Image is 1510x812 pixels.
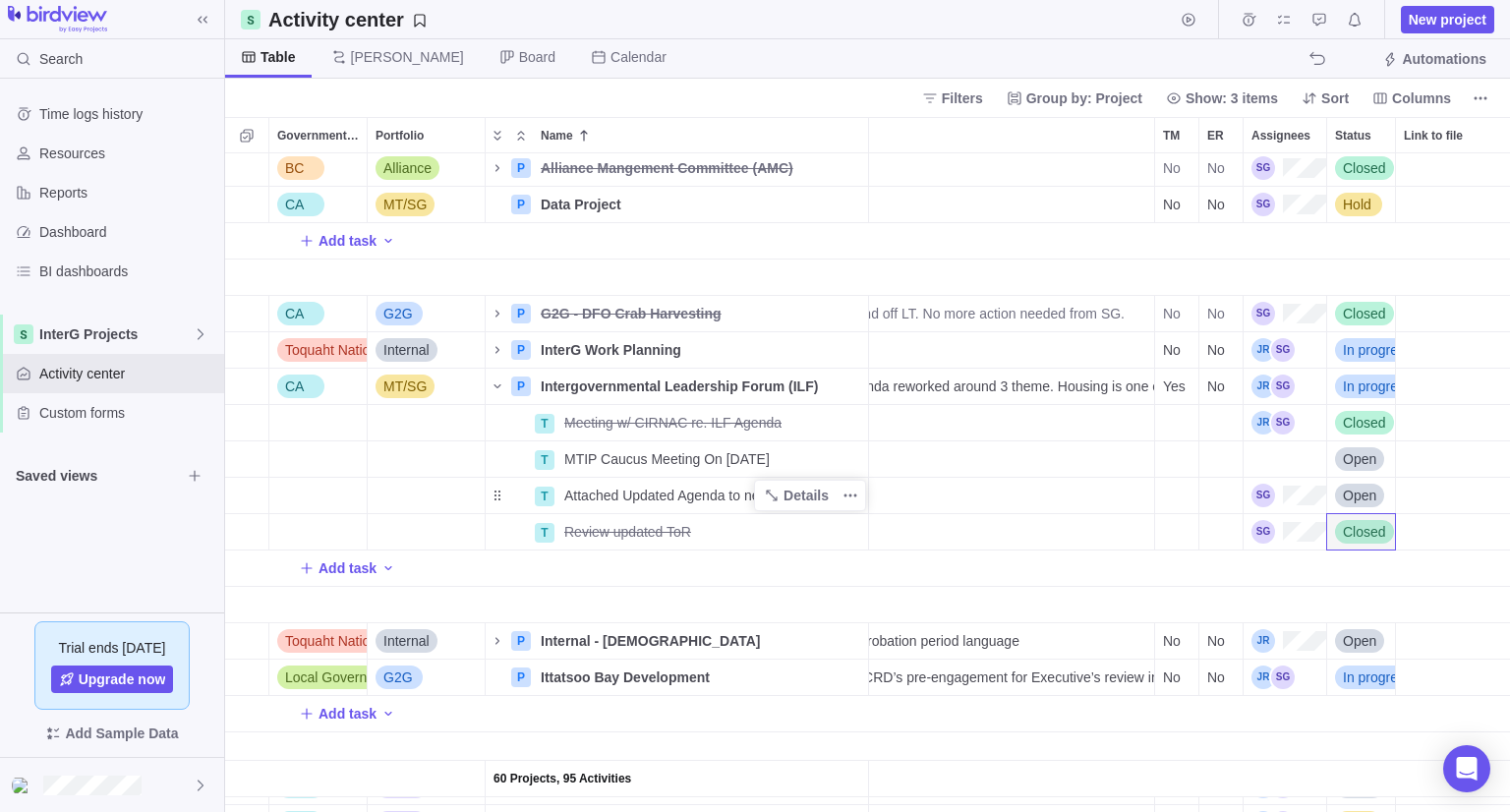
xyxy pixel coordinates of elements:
div: Joseph Rotenberg [1251,629,1275,653]
div: ER [1199,660,1244,696]
div: Portfolio [368,660,486,696]
div: Status [1327,296,1396,332]
div: Ittatsoo Bay Development [533,660,868,695]
div: Government Level [269,332,368,369]
span: Ittatsoo Bay Development [541,667,710,687]
span: Trial ends [DATE] [59,638,166,658]
span: Closed [1343,413,1386,433]
span: More actions [1467,85,1494,112]
div: No [1199,332,1243,368]
div: ER [1199,405,1244,441]
span: TM [1163,126,1180,145]
div: Toquaht Nation [269,623,367,659]
span: No [1207,195,1225,214]
div: Joseph Rotenberg [1251,338,1275,362]
span: Reports [39,183,216,203]
div: TM [1155,187,1199,223]
div: No [1155,296,1198,331]
span: Add activity [380,700,396,727]
span: Closed [1343,158,1386,178]
span: Internal - [DEMOGRAPHIC_DATA] [541,631,760,651]
div: Name [486,660,869,696]
div: Assignees [1244,405,1327,441]
span: Table [261,47,296,67]
span: Review updated ToR [564,522,691,542]
div: Portfolio [368,150,486,187]
span: BC [285,158,304,178]
div: BC [269,150,367,186]
span: Filters [942,88,983,108]
div: Name [533,118,868,152]
div: No [1155,150,1198,186]
span: Group by: Project [1026,88,1142,108]
div: Status [1327,441,1396,478]
span: G2G [383,667,413,687]
div: Government Level [269,405,368,441]
div: Intergovernmental Leadership Forum (ILF) [533,369,868,404]
div: Portfolio [368,623,486,660]
span: Portfolio [376,126,424,145]
div: TM [1155,623,1199,660]
span: No [1207,340,1225,360]
span: Expand [486,122,509,149]
div: Government Level [269,660,368,696]
div: Name [486,369,869,405]
div: ER [1199,623,1244,660]
div: Name [486,587,869,623]
div: Data Project [533,187,868,222]
div: Status [1327,369,1396,405]
div: Portfolio [368,514,486,551]
div: Internal - Employment Contract [533,623,868,659]
div: Hold [1327,187,1395,222]
span: [PERSON_NAME] [351,47,464,67]
span: Start timer [1175,6,1202,33]
span: In progress [1343,377,1412,396]
div: Government Level [269,514,368,551]
div: T [535,414,554,434]
span: Open [1343,631,1376,651]
div: CA [269,369,367,404]
span: Add task [299,227,377,255]
div: Portfolio [368,405,486,441]
div: TM [1155,660,1199,696]
div: Portfolio [368,478,486,514]
div: No [1199,369,1243,404]
span: MT/SG [383,377,427,396]
div: Government Level [269,623,368,660]
div: Sophie Gonthier [1251,520,1275,544]
span: Add task [299,554,377,582]
span: No [1207,377,1225,396]
span: Closed [1343,304,1386,323]
div: Assignees [1244,187,1327,223]
span: Add task [319,704,377,724]
div: No [1199,187,1243,222]
div: Sophie Gonthier [1251,484,1275,507]
div: Government Level [269,296,368,332]
span: Dashboard [39,222,216,242]
div: MT/SG [368,187,485,222]
div: Internal [368,623,485,659]
div: Status [1327,187,1396,223]
div: Status [1327,405,1396,441]
span: Columns [1392,88,1451,108]
span: G2G [383,304,413,323]
div: ER [1199,478,1244,514]
span: Saved views [16,466,181,486]
span: Sort [1294,85,1357,112]
div: ER [1199,332,1244,369]
span: Alliance Mangement Committee (AMC) [541,158,793,178]
div: Joseph Rotenberg [1251,375,1275,398]
span: Time logs history [39,104,216,124]
div: T [535,450,554,470]
div: Assignees [1244,660,1327,696]
div: Government Level [269,150,368,187]
span: Upgrade now [51,666,174,693]
div: Sophie Gonthier [1251,193,1275,216]
div: Status [1327,623,1396,660]
div: P [511,158,531,178]
a: Details [756,482,837,509]
span: Hold [1343,195,1371,214]
span: Upgrade now [79,669,166,689]
span: Custom forms [39,403,216,423]
span: Data Project [541,195,621,214]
